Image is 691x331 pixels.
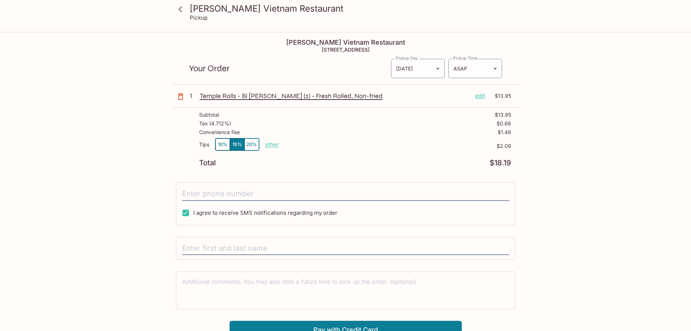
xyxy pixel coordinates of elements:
label: Pickup Time [453,55,477,61]
button: 15% [230,138,244,150]
button: 20% [244,138,259,150]
p: Pickup [190,14,207,21]
input: Enter first and last name [182,242,509,255]
label: Pickup Day [396,55,418,61]
button: 10% [215,138,230,150]
p: $13.95 [489,92,511,100]
p: $13.95 [495,112,511,118]
p: $1.49 [498,129,511,135]
h4: [PERSON_NAME] Vietnam Restaurant [172,39,520,47]
p: edit [475,92,485,100]
p: Your Order [189,65,391,72]
p: $2.09 [279,143,511,149]
p: Temple Rolls - Bi [PERSON_NAME] (2) - Fresh Rolled, Non-fried [200,92,469,100]
p: Subtotal [199,112,219,118]
p: $18.19 [490,160,511,166]
p: $0.66 [497,121,511,126]
div: [DATE] [391,59,445,78]
h3: [PERSON_NAME] Vietnam Restaurant [190,3,514,14]
p: Total [199,160,216,166]
span: I agree to receive SMS notifications regarding my order [193,209,337,216]
p: Tax ( 4.712% ) [199,121,231,126]
h5: [STREET_ADDRESS] [172,47,520,53]
button: other [265,141,279,148]
p: Tips [199,142,209,148]
div: ASAP [448,59,502,78]
input: Enter phone number [182,187,509,201]
p: 1 [190,92,197,100]
p: Convenience Fee [199,129,240,135]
